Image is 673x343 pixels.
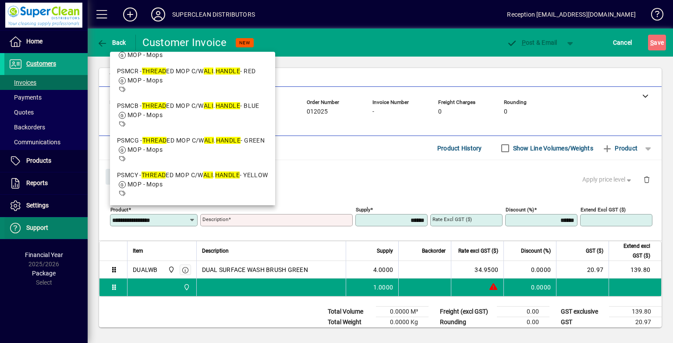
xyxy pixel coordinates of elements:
span: Back [97,39,126,46]
mat-label: Discount (%) [506,207,534,213]
mat-label: Product [110,207,128,213]
button: Post & Email [502,35,562,50]
td: Freight (excl GST) [436,307,497,317]
em: THREAD [142,102,166,109]
span: Payments [9,94,42,101]
em: ALI [204,137,214,144]
div: PSMCY - ED MOP C/W . - YELLOW [117,171,268,180]
mat-option: PSMCG - THREADED MOP C/W ALI. HANDLE - GREEN [110,132,275,167]
span: MOP - Mops [128,77,163,84]
span: P [522,39,526,46]
span: 1.0000 [373,283,393,292]
a: Payments [4,90,88,105]
span: Supply [377,246,393,256]
td: GST exclusive [556,307,609,317]
em: THREAD [142,137,167,144]
td: 0.0000 Kg [376,317,429,328]
span: Discount (%) [521,246,551,256]
span: Home [26,38,43,45]
a: Support [4,217,88,239]
div: Reception [EMAIL_ADDRESS][DOMAIN_NAME] [507,7,636,21]
a: Home [4,31,88,53]
a: Settings [4,195,88,217]
app-page-header-button: Delete [636,175,657,183]
td: 20.97 [609,317,662,328]
em: ALI [204,102,213,109]
div: Customer Invoice [142,36,227,50]
span: Invoices [9,79,36,86]
span: Backorder [422,246,446,256]
a: Knowledge Base [645,2,662,30]
a: Invoices [4,75,88,90]
span: Quotes [9,109,34,116]
em: HANDLE [216,137,241,144]
mat-label: Supply [356,207,370,213]
span: Cancel [613,36,632,50]
em: HANDLE [215,171,240,179]
div: PSMCG - ED MOP C/W . - GREEN [117,136,268,145]
button: Product History [434,140,485,156]
em: HANDLE [216,68,241,75]
div: PSMCR - ED MOP C/W . - RED [117,67,268,76]
span: Support [26,224,48,231]
mat-label: Extend excl GST ($) [581,207,626,213]
div: Product [99,160,662,192]
mat-label: Description [202,216,228,222]
span: ave [650,36,664,50]
span: Reports [26,179,48,186]
span: Superclean Distributors [166,265,176,275]
td: 0.00 [497,307,549,317]
em: THREAD [142,68,166,75]
button: Profile [144,7,172,22]
td: 139.80 [609,307,662,317]
em: HANDLE [216,102,241,109]
span: 0 [504,108,507,115]
td: Rounding [436,317,497,328]
span: Package [32,270,56,277]
span: Apply price level [582,175,633,184]
button: Close [106,169,135,185]
mat-option: PSMCY - THREADED MOP C/W ALI. HANDLE - YELLOW [110,167,275,202]
span: 0 [438,108,442,115]
td: Total Volume [323,307,376,317]
span: S [650,39,654,46]
em: ALI [204,68,213,75]
span: Communications [9,139,60,146]
button: Apply price level [579,172,637,188]
td: GST [556,317,609,328]
span: Item [133,246,143,256]
span: Financial Year [25,251,63,258]
td: Total Weight [323,317,376,328]
span: MOP - Mops [128,111,163,118]
em: ALI [203,171,213,179]
span: 4.0000 [373,265,393,274]
div: PSMCB - ED MOP C/W . - BLUE [117,101,268,111]
a: Reports [4,172,88,194]
span: Description [202,246,229,256]
button: Save [648,35,666,50]
app-page-header-button: Close [103,172,138,180]
button: Delete [636,169,657,190]
td: 0.0000 [503,261,556,279]
label: Show Line Volumes/Weights [511,144,593,153]
td: 0.00 [497,317,549,328]
span: ost & Email [507,39,557,46]
a: Backorders [4,120,88,135]
mat-label: Rate excl GST ($) [432,216,472,222]
span: Settings [26,202,49,209]
div: SUPERCLEAN DISTRIBUTORS [172,7,255,21]
div: 34.9500 [457,265,498,274]
span: Product History [437,141,482,155]
span: - [372,108,374,115]
span: Backorders [9,124,45,131]
td: 0.0000 M³ [376,307,429,317]
span: MOP - Mops [128,51,163,58]
span: Rate excl GST ($) [458,246,498,256]
span: Products [26,157,51,164]
span: Close [109,170,132,184]
span: MOP - Mops [128,181,163,188]
span: 012025 [307,108,328,115]
button: Back [95,35,128,50]
td: 139.80 [609,261,661,279]
span: Superclean Distributors [181,282,191,292]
